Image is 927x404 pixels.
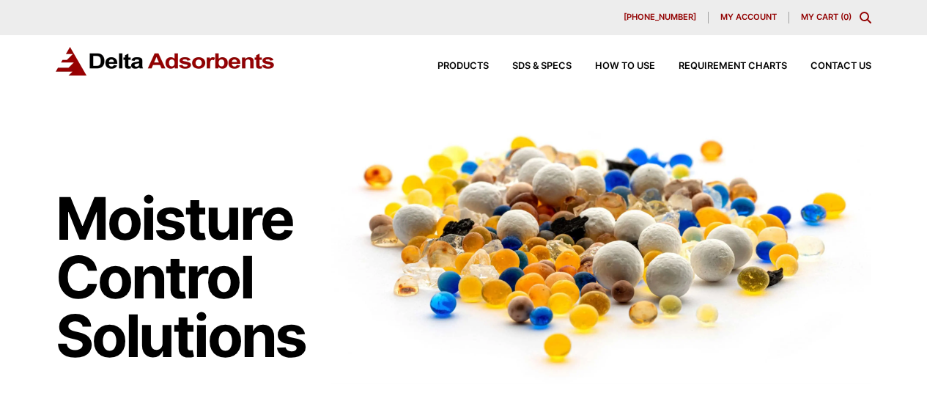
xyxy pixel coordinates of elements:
[679,62,787,71] span: Requirement Charts
[56,47,276,76] img: Delta Adsorbents
[489,62,572,71] a: SDS & SPECS
[331,111,871,384] img: Image
[720,13,777,21] span: My account
[860,12,871,23] div: Toggle Modal Content
[56,189,317,365] h1: Moisture Control Solutions
[810,62,871,71] span: Contact Us
[612,12,709,23] a: [PHONE_NUMBER]
[624,13,696,21] span: [PHONE_NUMBER]
[709,12,789,23] a: My account
[572,62,655,71] a: How to Use
[801,12,852,22] a: My Cart (0)
[414,62,489,71] a: Products
[595,62,655,71] span: How to Use
[655,62,787,71] a: Requirement Charts
[437,62,489,71] span: Products
[843,12,849,22] span: 0
[787,62,871,71] a: Contact Us
[512,62,572,71] span: SDS & SPECS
